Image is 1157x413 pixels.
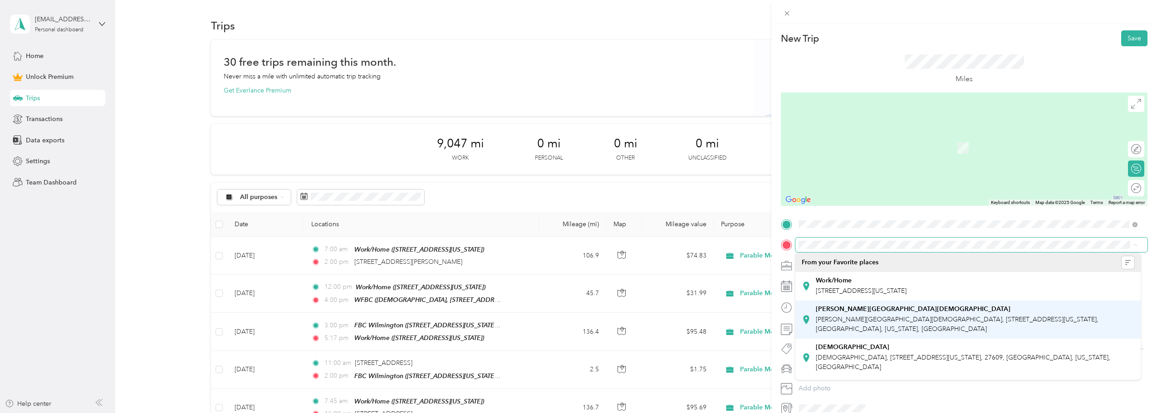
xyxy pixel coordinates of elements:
[816,316,1098,333] span: [PERSON_NAME][GEOGRAPHIC_DATA][DEMOGRAPHIC_DATA], [STREET_ADDRESS][US_STATE], [GEOGRAPHIC_DATA], ...
[991,199,1030,206] button: Keyboard shortcuts
[802,258,878,267] span: From your Favorite places
[1106,362,1157,413] iframe: Everlance-gr Chat Button Frame
[816,287,907,295] span: [STREET_ADDRESS][US_STATE]
[1035,200,1085,205] span: Map data ©2025 Google
[781,32,819,45] p: New Trip
[783,194,813,206] img: Google
[956,73,973,85] p: Miles
[1121,30,1147,46] button: Save
[1108,200,1145,205] a: Report a map error
[816,343,889,351] strong: [DEMOGRAPHIC_DATA]
[816,277,852,285] strong: Work/Home
[1090,200,1103,205] a: Terms (opens in new tab)
[795,382,1147,395] button: Add photo
[816,305,1010,313] strong: [PERSON_NAME][GEOGRAPHIC_DATA][DEMOGRAPHIC_DATA]
[783,194,813,206] a: Open this area in Google Maps (opens a new window)
[816,354,1110,371] span: [DEMOGRAPHIC_DATA], [STREET_ADDRESS][US_STATE], 27609, [GEOGRAPHIC_DATA], [US_STATE], [GEOGRAPHIC...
